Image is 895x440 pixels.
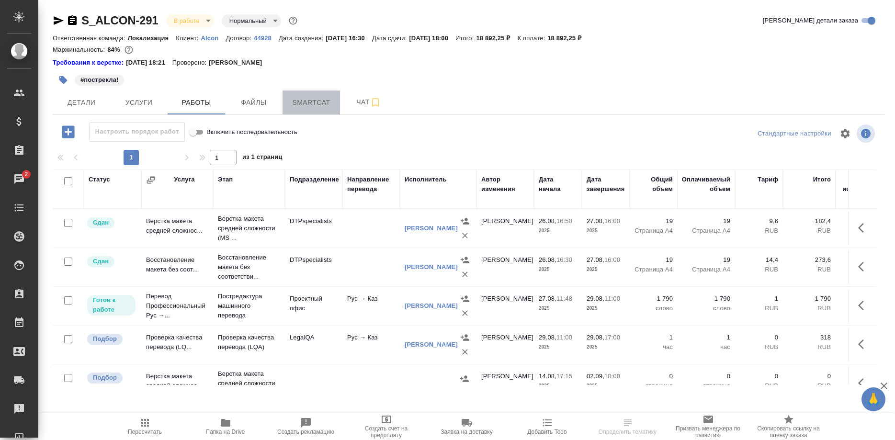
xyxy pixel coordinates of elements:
[755,126,834,141] div: split button
[788,333,831,342] p: 318
[405,225,458,232] a: [PERSON_NAME]
[176,34,201,42] p: Клиент:
[539,381,577,391] p: 2025
[285,250,342,284] td: DTPspecialists
[788,255,831,265] p: 273,6
[539,265,577,274] p: 2025
[58,97,104,109] span: Детали
[53,34,128,42] p: Ответственная команда:
[587,226,625,236] p: 2025
[682,304,730,313] p: слово
[279,34,326,42] p: Дата создания:
[405,263,458,271] a: [PERSON_NAME]
[840,175,884,203] div: Прогресс исполнителя в SC
[93,295,130,315] p: Готов к работе
[587,334,604,341] p: 29.08,
[740,342,778,352] p: RUB
[604,372,620,380] p: 18:00
[173,97,219,109] span: Работы
[206,127,297,137] span: Включить последовательность
[539,372,556,380] p: 14.08,
[116,97,162,109] span: Услуги
[634,226,673,236] p: Страница А4
[740,294,778,304] p: 1
[634,265,673,274] p: Страница А4
[218,369,280,398] p: Верстка макета средней сложности ([GEOGRAPHIC_DATA]...
[682,216,730,226] p: 19
[347,175,395,194] div: Направление перевода
[740,372,778,381] p: 0
[556,256,572,263] p: 16:30
[231,97,277,109] span: Файлы
[852,294,875,317] button: Здесь прячутся важные кнопки
[634,304,673,313] p: слово
[342,328,400,361] td: Рус → Каз
[539,226,577,236] p: 2025
[587,381,625,391] p: 2025
[174,175,194,184] div: Услуга
[86,333,136,346] div: Можно подбирать исполнителей
[201,34,226,42] a: Alcon
[458,267,472,282] button: Удалить
[852,255,875,278] button: Здесь прячутся важные кнопки
[218,214,280,243] p: Верстка макета средней сложности (MS ...
[53,69,74,90] button: Добавить тэг
[53,15,64,26] button: Скопировать ссылку для ЯМессенджера
[242,151,283,165] span: из 1 страниц
[128,34,176,42] p: Локализация
[604,295,620,302] p: 11:00
[476,367,534,400] td: [PERSON_NAME]
[86,372,136,384] div: Можно подбирать исполнителей
[788,304,831,313] p: RUB
[634,175,673,194] div: Общий объем
[227,17,270,25] button: Нормальный
[587,342,625,352] p: 2025
[539,175,577,194] div: Дата начала
[123,44,135,56] button: 2564.00 RUB;
[476,212,534,245] td: [PERSON_NAME]
[634,216,673,226] p: 19
[788,265,831,274] p: RUB
[285,328,342,361] td: LegalQA
[476,34,517,42] p: 18 892,25 ₽
[141,287,213,325] td: Перевод Профессиональный Рус →...
[634,381,673,391] p: страница
[86,255,136,268] div: Менеджер проверил работу исполнителя, передает ее на следующий этап
[218,175,233,184] div: Этап
[587,265,625,274] p: 2025
[458,214,472,228] button: Назначить
[861,387,885,411] button: 🙏
[458,345,472,359] button: Удалить
[682,372,730,381] p: 0
[457,372,472,386] button: Назначить
[682,226,730,236] p: Страница А4
[556,372,572,380] p: 17:15
[80,75,118,85] p: #пострекла!
[405,302,458,309] a: [PERSON_NAME]
[370,97,381,108] svg: Подписаться
[740,255,778,265] p: 14,4
[740,265,778,274] p: RUB
[126,58,172,68] p: [DATE] 18:21
[852,216,875,239] button: Здесь прячутся важные кнопки
[290,175,339,184] div: Подразделение
[93,257,109,266] p: Сдан
[539,217,556,225] p: 26.08,
[634,255,673,265] p: 19
[740,381,778,391] p: RUB
[141,367,213,400] td: Верстка макета средней сложнос...
[604,217,620,225] p: 16:00
[539,256,556,263] p: 26.08,
[405,341,458,348] a: [PERSON_NAME]
[226,34,254,42] p: Договор:
[604,334,620,341] p: 17:00
[788,372,831,381] p: 0
[682,255,730,265] p: 19
[788,381,831,391] p: RUB
[455,34,476,42] p: Итого:
[285,289,342,323] td: Проектный офис
[476,328,534,361] td: [PERSON_NAME]
[342,289,400,323] td: Рус → Каз
[458,228,472,243] button: Удалить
